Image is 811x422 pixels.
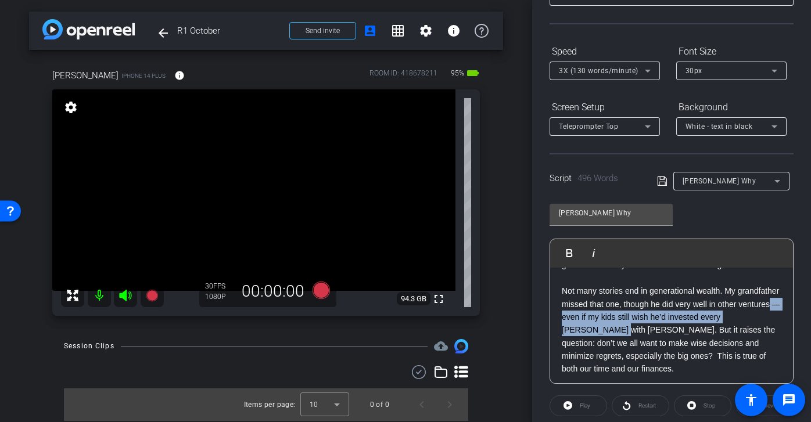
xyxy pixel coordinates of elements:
[408,391,436,419] button: Previous page
[234,282,312,301] div: 00:00:00
[177,19,282,42] span: R1 October
[558,241,580,265] button: Bold (⌘B)
[782,393,796,407] mat-icon: message
[370,399,389,410] div: 0 of 0
[686,122,753,131] span: White - text in black
[419,24,433,38] mat-icon: settings
[683,177,756,185] span: [PERSON_NAME] Why
[397,292,430,306] span: 94.3 GB
[577,173,618,183] span: 496 Words
[42,19,135,39] img: app-logo
[205,282,234,291] div: 30
[213,282,225,290] span: FPS
[289,22,356,39] button: Send invite
[676,42,787,62] div: Font Size
[436,391,464,419] button: Next page
[244,399,296,410] div: Items per page:
[550,98,660,117] div: Screen Setup
[432,292,446,306] mat-icon: fullscreen
[449,64,466,82] span: 95%
[434,339,448,353] span: Destinations for your clips
[559,206,663,220] input: Title
[454,339,468,353] img: Session clips
[466,66,480,80] mat-icon: battery_std
[447,24,461,38] mat-icon: info
[559,67,638,75] span: 3X (130 words/minute)
[686,67,702,75] span: 30px
[744,393,758,407] mat-icon: accessibility
[369,68,437,85] div: ROOM ID: 418678211
[559,122,618,131] span: Teleprompter Top
[121,71,166,80] span: iPhone 14 Plus
[63,100,79,114] mat-icon: settings
[391,24,405,38] mat-icon: grid_on
[363,24,377,38] mat-icon: account_box
[562,284,781,376] p: Not many stories end in generational wealth. My grandfather missed that one, though he did very w...
[205,292,234,301] div: 1080P
[306,26,340,35] span: Send invite
[434,339,448,353] mat-icon: cloud_upload
[676,98,787,117] div: Background
[550,172,641,185] div: Script
[52,69,119,82] span: [PERSON_NAME]
[550,42,660,62] div: Speed
[174,70,185,81] mat-icon: info
[64,340,114,352] div: Session Clips
[156,26,170,40] mat-icon: arrow_back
